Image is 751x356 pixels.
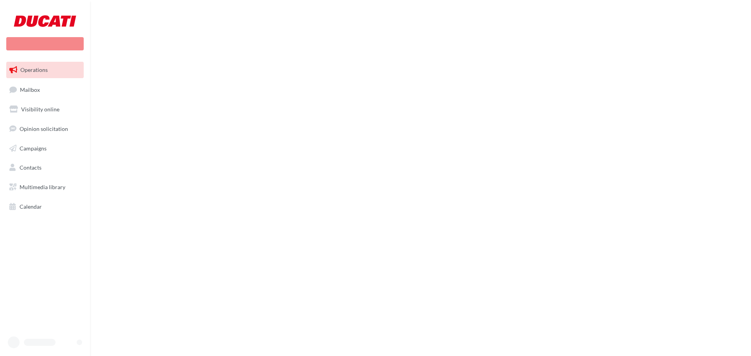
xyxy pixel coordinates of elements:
span: Contacts [20,164,41,171]
a: Contacts [5,159,85,176]
span: Operations [20,66,48,73]
span: Visibility online [21,106,59,113]
div: New campaign [6,37,84,50]
span: Campaigns [20,145,47,151]
span: Calendar [20,203,42,210]
a: Mailbox [5,81,85,98]
span: Opinion solicitation [20,125,68,132]
a: Campaigns [5,140,85,157]
a: Opinion solicitation [5,121,85,137]
span: Multimedia library [20,184,65,190]
a: Visibility online [5,101,85,118]
a: Operations [5,62,85,78]
span: Mailbox [20,86,40,93]
a: Multimedia library [5,179,85,195]
a: Calendar [5,199,85,215]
